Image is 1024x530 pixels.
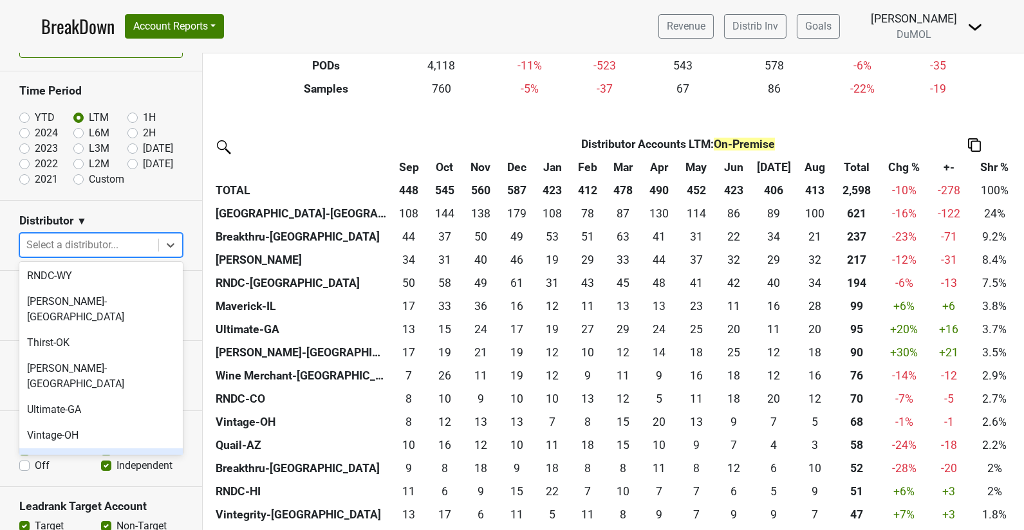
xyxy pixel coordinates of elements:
th: [GEOGRAPHIC_DATA]-[GEOGRAPHIC_DATA] [212,202,391,225]
img: Copy to clipboard [968,138,981,152]
th: TOTAL [212,179,391,202]
th: 478 [605,179,642,202]
th: 413 [796,179,833,202]
th: 2,598 [833,179,879,202]
div: 87 [608,205,638,222]
td: 13 [391,318,427,341]
th: Total: activate to sort column ascending [833,156,879,179]
h3: Distributor [19,214,73,228]
td: 86 [716,202,752,225]
td: 13 [605,295,642,318]
td: -5 % [487,77,573,100]
td: 12 [752,341,796,364]
div: 15 [430,321,459,338]
div: 108 [538,205,567,222]
div: 50 [394,275,424,291]
div: 32 [720,251,749,268]
td: 138 [462,202,499,225]
div: 237 [837,228,877,245]
td: 67 [637,77,729,100]
div: 53 [538,228,567,245]
label: 2024 [35,125,58,141]
td: 25 [676,318,716,341]
div: 40 [465,251,496,268]
div: 19 [502,344,532,361]
td: 578 [729,54,820,77]
div: 11 [720,298,749,315]
div: 31 [680,228,713,245]
div: 32 [799,251,831,268]
label: 2022 [35,156,58,172]
td: 114 [676,202,716,225]
span: -10% [892,184,917,197]
th: Distributor Accounts LTM : [427,132,929,156]
img: filter [212,136,233,156]
td: 7.5% [969,271,1020,295]
td: 3.8% [969,295,1020,318]
td: 21 [462,341,499,364]
td: 11 [716,295,752,318]
div: 13 [608,298,638,315]
td: 40 [752,271,796,295]
div: 18 [799,344,831,361]
td: 760 [396,77,487,100]
td: 40 [462,248,499,271]
th: 621 [833,202,879,225]
div: 16 [754,298,793,315]
th: 448 [391,179,427,202]
span: DuMOL [897,28,931,41]
td: 16 [752,295,796,318]
td: 61 [499,271,535,295]
label: 2H [143,125,156,141]
div: -31 [932,251,966,268]
th: May: activate to sort column ascending [676,156,716,179]
td: 100 [796,202,833,225]
th: Dec: activate to sort column ascending [499,156,535,179]
th: Breakthru-[GEOGRAPHIC_DATA] [212,225,391,248]
th: 452 [676,179,716,202]
div: 28 [799,298,831,315]
td: 29 [752,248,796,271]
td: 89 [752,202,796,225]
th: 90 [833,341,879,364]
td: 87 [605,202,642,225]
td: 37 [427,225,462,248]
div: 20 [720,321,749,338]
div: 43 [573,275,602,291]
div: 19 [538,321,567,338]
a: BreakDown [41,13,115,40]
td: 3.7% [969,318,1020,341]
div: 19 [430,344,459,361]
div: 12 [538,344,567,361]
div: -71 [932,228,966,245]
div: 11 [573,298,602,315]
td: 43 [570,271,605,295]
div: 25 [680,321,713,338]
td: 78 [570,202,605,225]
td: -19 [906,77,971,100]
div: 34 [394,251,424,268]
td: 51 [570,225,605,248]
div: 13 [644,298,673,315]
td: -523 [572,54,637,77]
td: 23 [676,295,716,318]
div: RNDC-WY [19,263,183,289]
td: 41 [642,225,677,248]
div: 130 [644,205,673,222]
div: 40 [754,275,793,291]
div: 44 [644,251,673,268]
th: Ultimate-GA [212,318,391,341]
div: 144 [430,205,459,222]
a: Revenue [658,14,714,39]
label: [DATE] [143,156,173,172]
th: PODs [256,54,396,77]
div: 41 [644,228,673,245]
td: 63 [605,225,642,248]
td: 16 [499,295,535,318]
label: 2021 [35,172,58,187]
div: 138 [465,205,496,222]
th: Jul: activate to sort column ascending [752,156,796,179]
td: 17 [391,341,427,364]
label: L6M [89,125,109,141]
th: Oct: activate to sort column ascending [427,156,462,179]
